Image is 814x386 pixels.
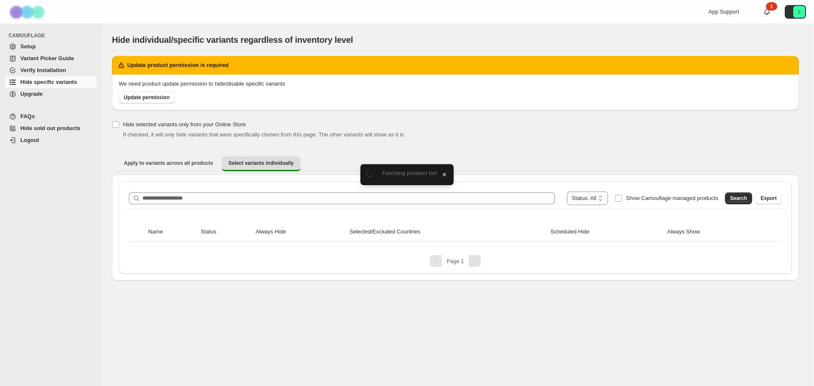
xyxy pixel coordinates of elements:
[785,5,806,19] button: Avatar with initials 2
[725,192,752,204] button: Search
[5,76,97,88] a: Hide specific variants
[222,156,301,171] button: Select variants individually
[665,222,765,242] th: Always Show
[708,8,739,15] span: App Support
[446,258,464,264] span: Page 1
[127,61,229,69] h2: Update product permission is required
[123,121,246,128] span: Hide selected variants only from your Online Store
[229,160,294,167] span: Select variants individually
[5,122,97,134] a: Hide sold out products
[5,111,97,122] a: FAQs
[112,175,799,280] div: Select variants individually
[20,113,35,119] span: FAQs
[7,0,49,24] img: Camouflage
[5,88,97,100] a: Upgrade
[253,222,347,242] th: Always Hide
[117,156,220,170] button: Apply to variants across all products
[382,170,437,176] span: Fetching product list
[347,222,548,242] th: Selected/Excluded Countries
[798,9,800,14] text: 2
[124,160,213,167] span: Apply to variants across all products
[730,195,747,202] span: Search
[198,222,253,242] th: Status
[5,53,97,64] a: Variant Picker Guide
[125,255,785,267] nav: Pagination
[548,222,664,242] th: Scheduled Hide
[20,91,43,97] span: Upgrade
[793,6,805,18] span: Avatar with initials 2
[123,131,405,138] span: If checked, it will only hide variants that were specifically chosen from this page. The other va...
[124,94,170,101] span: Update permission
[20,79,77,85] span: Hide specific variants
[8,32,98,39] span: CAMOUFLAGE
[755,192,782,204] button: Export
[119,92,175,103] a: Update permission
[20,137,39,143] span: Logout
[112,35,353,44] span: Hide individual/specific variants regardless of inventory level
[5,41,97,53] a: Setup
[766,2,777,11] div: 1
[761,195,777,202] span: Export
[763,8,771,16] a: 1
[20,67,66,73] span: Verify Installation
[20,55,74,61] span: Variant Picker Guide
[146,222,198,242] th: Name
[5,134,97,146] a: Logout
[119,81,285,87] span: We need product update permission to hide/disable specific variants
[5,64,97,76] a: Verify Installation
[20,125,81,131] span: Hide sold out products
[626,195,718,201] span: Show Camouflage managed products
[20,43,36,50] span: Setup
